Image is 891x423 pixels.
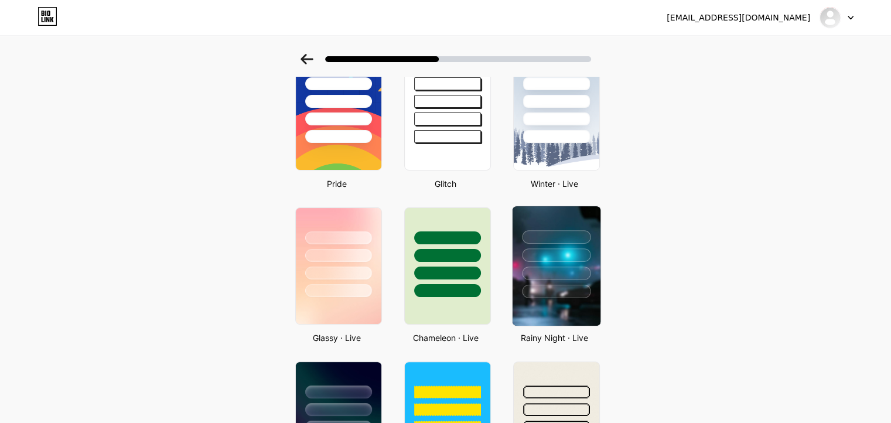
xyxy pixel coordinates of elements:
div: [EMAIL_ADDRESS][DOMAIN_NAME] [667,12,810,24]
div: Chameleon · Live [401,332,491,344]
img: resam2171 [819,6,841,29]
div: Glassy · Live [292,332,382,344]
div: Winter · Live [510,178,600,190]
div: Rainy Night · Live [510,332,600,344]
img: rainy_night.jpg [512,206,600,326]
div: Glitch [401,178,491,190]
div: Pride [292,178,382,190]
